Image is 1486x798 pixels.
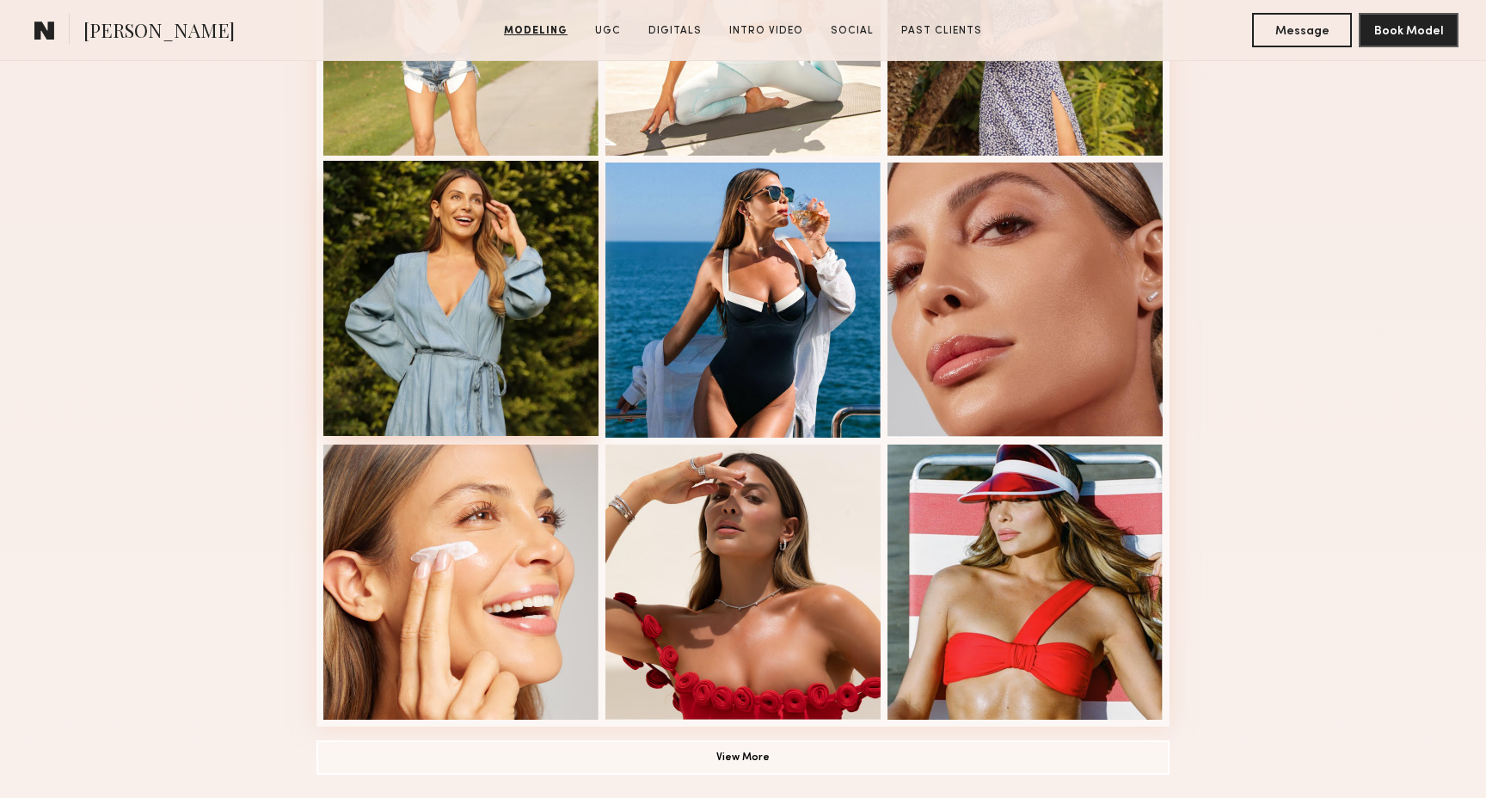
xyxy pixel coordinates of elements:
a: Digitals [642,23,709,39]
button: View More [316,740,1170,775]
button: Message [1252,13,1352,47]
a: Book Model [1359,22,1458,37]
span: [PERSON_NAME] [83,17,235,47]
a: Intro Video [722,23,810,39]
a: Past Clients [894,23,989,39]
a: Social [824,23,881,39]
a: Modeling [497,23,574,39]
button: Book Model [1359,13,1458,47]
a: UGC [588,23,628,39]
